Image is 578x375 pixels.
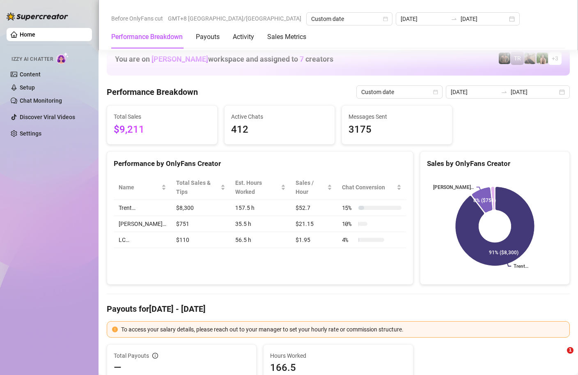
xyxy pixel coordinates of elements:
span: 3175 [349,122,445,138]
span: Total Payouts [114,351,149,360]
span: calendar [383,16,388,21]
td: 157.5 h [230,200,291,216]
th: Total Sales & Tips [171,175,230,200]
iframe: Intercom live chat [550,347,570,367]
div: Payouts [196,32,220,42]
div: Activity [233,32,254,42]
td: $52.7 [291,200,337,216]
span: 412 [231,122,328,138]
span: Before OnlyFans cut [111,12,163,25]
span: TR [514,54,521,63]
img: LC [524,53,536,64]
div: Est. Hours Worked [235,178,279,196]
input: End date [511,87,557,97]
td: LC… [114,232,171,248]
td: $751 [171,216,230,232]
input: Start date [451,87,498,97]
th: Name [114,175,171,200]
span: Hours Worked [270,351,406,360]
span: swap-right [451,16,457,22]
td: $21.15 [291,216,337,232]
div: Sales by OnlyFans Creator [427,158,563,169]
span: + 3 [552,54,558,63]
span: info-circle [152,353,158,359]
span: Total Sales & Tips [176,178,219,196]
span: Chat Conversion [342,183,395,192]
a: Settings [20,130,41,137]
span: swap-right [501,89,507,95]
td: 56.5 h [230,232,291,248]
span: Izzy AI Chatter [11,55,53,63]
span: Custom date [311,13,388,25]
span: GMT+8 [GEOGRAPHIC_DATA]/[GEOGRAPHIC_DATA] [168,12,301,25]
input: End date [461,14,507,23]
td: $1.95 [291,232,337,248]
span: 7 [300,55,304,63]
span: exclamation-circle [112,327,118,332]
img: AI Chatter [56,52,69,64]
span: Active Chats [231,112,328,121]
span: $9,211 [114,122,211,138]
text: Trent… [514,264,528,269]
div: Performance by OnlyFans Creator [114,158,406,169]
a: Discover Viral Videos [20,114,75,120]
a: Home [20,31,35,38]
a: Chat Monitoring [20,97,62,104]
td: $110 [171,232,230,248]
input: Start date [401,14,447,23]
h4: Performance Breakdown [107,86,198,98]
text: [PERSON_NAME]… [433,184,474,190]
h1: You are on workspace and assigned to creators [115,55,333,64]
span: Total Sales [114,112,211,121]
th: Chat Conversion [337,175,406,200]
th: Sales / Hour [291,175,337,200]
img: Nathaniel [537,53,548,64]
span: 4 % [342,235,355,244]
img: logo-BBDzfeDw.svg [7,12,68,21]
td: [PERSON_NAME]… [114,216,171,232]
span: calendar [433,90,438,94]
span: 166.5 [270,361,406,374]
div: Sales Metrics [267,32,306,42]
td: $8,300 [171,200,230,216]
div: Performance Breakdown [111,32,183,42]
td: 35.5 h [230,216,291,232]
span: to [501,89,507,95]
span: Sales / Hour [296,178,325,196]
span: 10 % [342,219,355,228]
span: Name [119,183,160,192]
h4: Payouts for [DATE] - [DATE] [107,303,570,315]
div: To access your salary details, please reach out to your manager to set your hourly rate or commis... [121,325,564,334]
span: [PERSON_NAME] [151,55,208,63]
a: Setup [20,84,35,91]
a: Content [20,71,41,78]
img: Trent [499,53,510,64]
span: 1 [567,347,573,354]
span: — [114,361,122,374]
span: to [451,16,457,22]
td: Trent… [114,200,171,216]
span: Custom date [361,86,438,98]
span: 15 % [342,203,355,212]
span: Messages Sent [349,112,445,121]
